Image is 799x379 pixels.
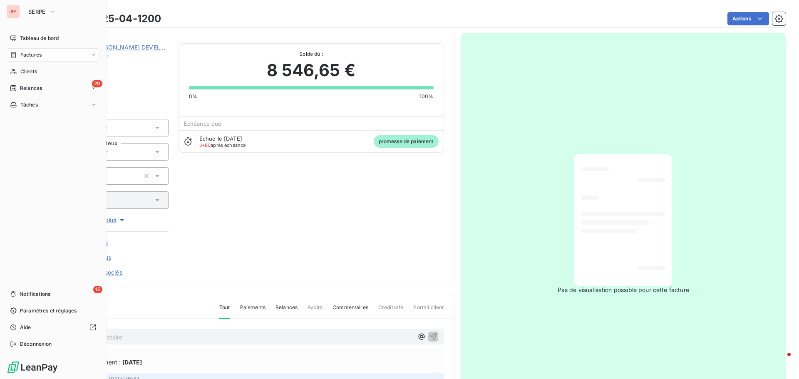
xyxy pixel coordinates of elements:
[28,8,46,15] span: SERPE
[771,351,791,371] iframe: Intercom live chat
[20,84,42,92] span: Relances
[189,50,434,58] span: Solde dû :
[275,304,298,318] span: Relances
[20,68,37,75] span: Clients
[20,35,59,42] span: Tableau de bord
[93,286,102,293] span: 15
[378,304,404,318] span: Creditsafe
[199,142,211,148] span: J+80
[199,135,242,142] span: Échue le [DATE]
[65,53,169,60] span: 41EDOUARDGRP
[20,51,42,59] span: Factures
[122,358,142,367] span: [DATE]
[20,324,31,331] span: Aide
[20,290,50,298] span: Notifications
[93,216,126,224] span: Voir plus
[308,304,323,318] span: Avoirs
[219,304,230,319] span: Tout
[189,93,197,100] span: 0%
[7,5,20,18] div: SE
[199,143,246,148] span: après échéance
[558,286,689,294] span: Pas de visualisation possible pour cette facture
[20,307,77,315] span: Paramètres et réglages
[267,58,355,83] span: 8 546,65 €
[50,216,169,225] button: Voir plus
[333,304,368,318] span: Commentaires
[7,321,99,334] a: Aide
[7,361,58,374] img: Logo LeanPay
[78,11,161,26] h3: 83E-25-04-1200
[419,93,434,100] span: 100%
[65,44,193,51] a: GROUPE [PERSON_NAME] DEVELOPPEMENT
[20,340,52,348] span: Déconnexion
[374,135,439,148] span: promesse de paiement
[184,120,222,127] span: Échéance due
[92,80,102,87] span: 29
[413,304,444,318] span: Portail client
[20,101,38,109] span: Tâches
[727,12,769,25] button: Actions
[240,304,266,318] span: Paiements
